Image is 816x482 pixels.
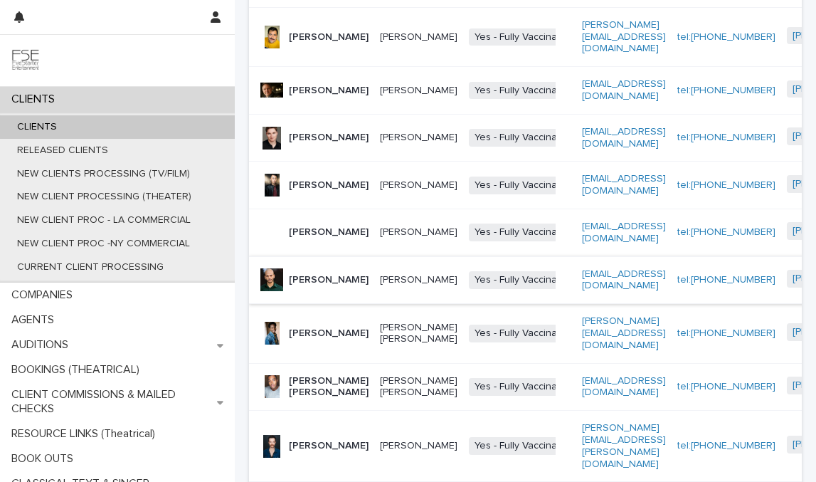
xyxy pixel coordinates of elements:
p: [PERSON_NAME] [289,274,369,286]
a: tel:[PHONE_NUMBER] [677,85,775,95]
span: Yes - Fully Vaccinated [469,378,578,396]
a: [EMAIL_ADDRESS][DOMAIN_NAME] [582,79,666,101]
a: [EMAIL_ADDRESS][DOMAIN_NAME] [582,221,666,243]
p: [PERSON_NAME] [289,85,369,97]
p: AUDITIONS [6,338,80,352]
p: [PERSON_NAME] [289,226,369,239]
a: tel:[PHONE_NUMBER] [677,382,775,392]
a: [EMAIL_ADDRESS][DOMAIN_NAME] [582,127,666,149]
span: Yes - Fully Vaccinated [469,129,578,147]
p: BOOK OUTS [6,452,85,466]
span: Yes - Fully Vaccinated [469,82,578,100]
p: RELEASED CLIENTS [6,145,120,157]
p: BOOKINGS (THEATRICAL) [6,363,151,377]
a: [PERSON_NAME][EMAIL_ADDRESS][DOMAIN_NAME] [582,20,666,54]
p: [PERSON_NAME] [380,179,457,192]
a: [EMAIL_ADDRESS][DOMAIN_NAME] [582,269,666,291]
p: [PERSON_NAME] [380,31,457,43]
p: CLIENTS [6,93,66,106]
p: AGENTS [6,313,65,327]
a: tel:[PHONE_NUMBER] [677,227,775,237]
p: [PERSON_NAME] [380,274,457,286]
p: [PERSON_NAME] [PERSON_NAME] [289,375,369,399]
p: COMPANIES [6,288,84,302]
p: [PERSON_NAME] [289,179,369,192]
p: NEW CLIENT PROC - LA COMMERCIAL [6,214,202,226]
span: Yes - Fully Vaccinated [469,271,578,289]
p: [PERSON_NAME] [289,328,369,340]
a: tel:[PHONE_NUMBER] [677,180,775,190]
p: [PERSON_NAME] [PERSON_NAME] [380,322,457,346]
a: [PERSON_NAME][EMAIL_ADDRESS][DOMAIN_NAME] [582,316,666,350]
img: 9JgRvJ3ETPGCJDhvPVA5 [11,46,40,75]
a: [EMAIL_ADDRESS][DOMAIN_NAME] [582,376,666,398]
a: tel:[PHONE_NUMBER] [677,441,775,451]
a: tel:[PHONE_NUMBER] [677,328,775,338]
a: [PERSON_NAME][EMAIL_ADDRESS][PERSON_NAME][DOMAIN_NAME] [582,423,666,468]
span: Yes - Fully Vaccinated [469,177,578,194]
p: CLIENT COMMISSIONS & MAILED CHECKS [6,388,217,415]
p: RESOURCE LINKS (Theatrical) [6,427,166,441]
p: [PERSON_NAME] [289,132,369,144]
p: [PERSON_NAME] [380,132,457,144]
span: Yes - Fully Vaccinated [469,325,578,342]
p: NEW CLIENTS PROCESSING (TV/FILM) [6,168,201,180]
p: CURRENT CLIENT PROCESSING [6,261,175,273]
p: [PERSON_NAME] [289,31,369,43]
a: [EMAIL_ADDRESS][DOMAIN_NAME] [582,174,666,196]
p: CLIENTS [6,121,68,133]
p: [PERSON_NAME] [380,85,457,97]
span: Yes - Fully Vaccinated [469,437,578,455]
span: Yes - Fully Vaccinated [469,28,578,46]
a: tel:[PHONE_NUMBER] [677,275,775,285]
p: [PERSON_NAME] [380,226,457,239]
a: tel:[PHONE_NUMBER] [677,32,775,42]
p: NEW CLIENT PROC -NY COMMERCIAL [6,238,201,250]
p: [PERSON_NAME] [289,440,369,452]
span: Yes - Fully Vaccinated [469,224,578,241]
p: NEW CLIENT PROCESSING (THEATER) [6,191,203,203]
p: [PERSON_NAME] [380,440,457,452]
p: [PERSON_NAME] [PERSON_NAME] [380,375,457,399]
a: tel:[PHONE_NUMBER] [677,132,775,142]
